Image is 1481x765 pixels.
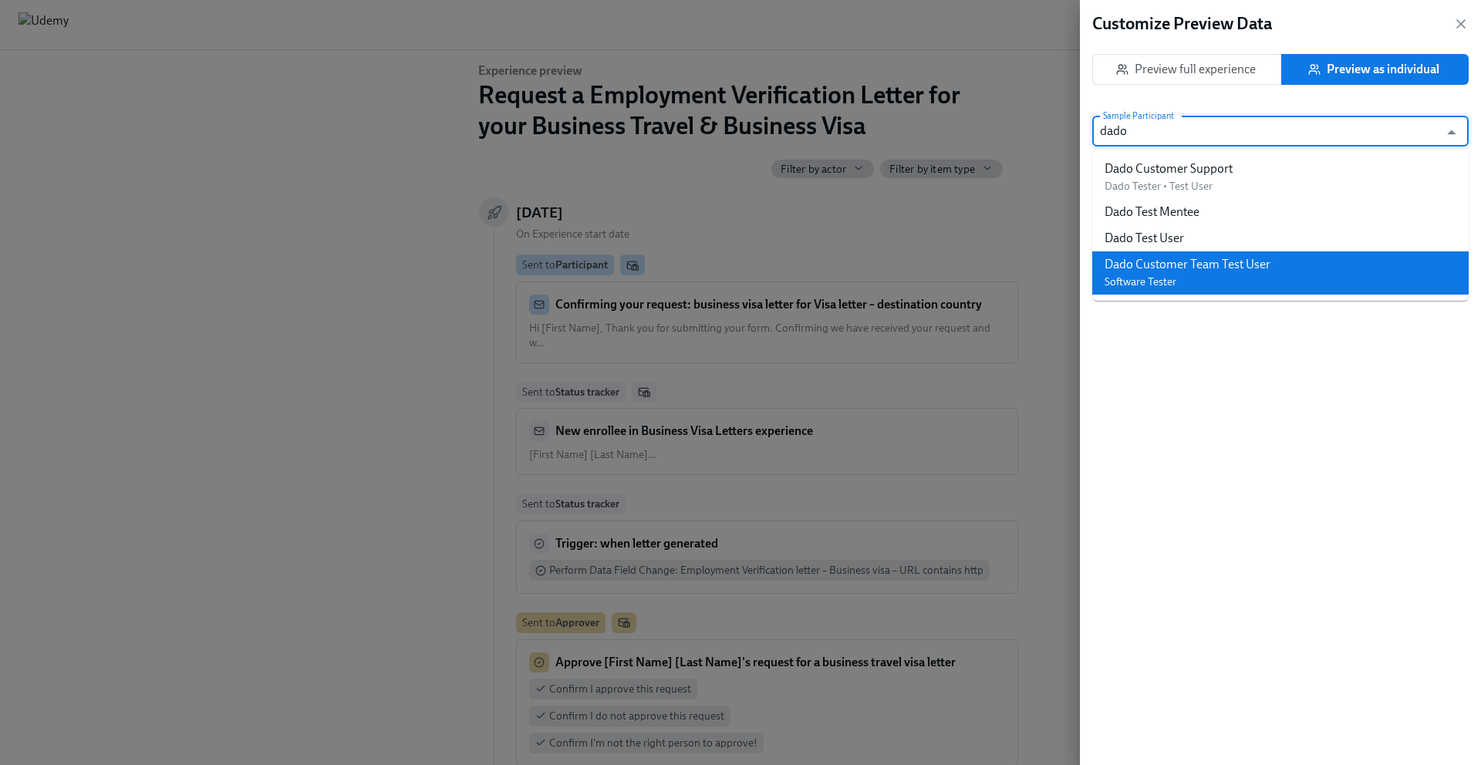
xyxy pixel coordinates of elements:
span: Preview as individual [1292,62,1458,77]
span: Dado Tester • Test User [1105,180,1213,193]
button: Preview full experience [1092,54,1282,85]
div: Dado Test User [1105,230,1184,247]
div: Dado Test Mentee [1105,204,1199,221]
button: Preview as individual [1281,54,1469,85]
h4: Customize Preview Data [1092,12,1272,35]
span: Preview full experience [1105,62,1269,77]
button: Close [1439,120,1463,144]
div: Dado Customer Team Test User [1105,256,1270,273]
div: Dado Customer Support [1105,160,1233,177]
span: Software Tester [1105,275,1176,288]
